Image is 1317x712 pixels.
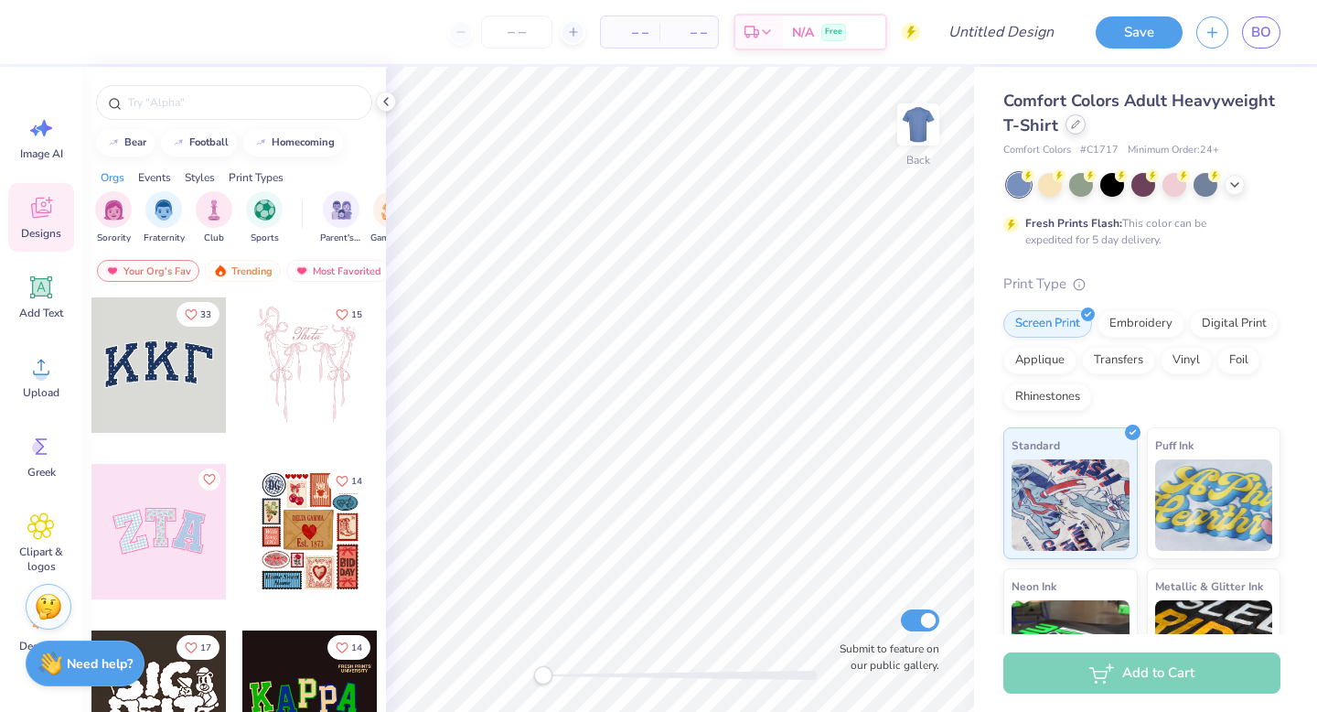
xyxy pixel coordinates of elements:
img: Metallic & Glitter Ink [1155,600,1273,692]
span: Comfort Colors Adult Heavyweight T-Shirt [1003,90,1275,136]
span: Fraternity [144,232,185,245]
img: Sports Image [254,200,275,221]
span: Decorate [19,639,63,653]
img: Parent's Weekend Image [331,200,352,221]
div: filter for Sports [246,191,283,245]
span: – – [670,23,707,42]
span: Image AI [20,146,63,161]
div: filter for Parent's Weekend [320,191,362,245]
span: Standard [1012,436,1060,455]
div: Styles [185,169,215,186]
span: Minimum Order: 24 + [1128,143,1219,158]
div: bear [124,137,146,147]
div: Print Types [229,169,284,186]
button: filter button [370,191,412,245]
button: filter button [95,191,132,245]
button: filter button [196,191,232,245]
span: – – [612,23,648,42]
img: Game Day Image [381,200,402,221]
img: Neon Ink [1012,600,1130,692]
div: Embroidery [1097,310,1184,338]
img: Sorority Image [103,200,124,221]
input: Try "Alpha" [126,93,360,112]
div: Orgs [101,169,124,186]
strong: Need help? [67,655,133,673]
button: Like [327,302,370,327]
div: Accessibility label [534,666,552,685]
span: Sports [251,232,279,245]
button: Like [177,302,219,327]
span: Puff Ink [1155,436,1194,455]
span: 33 [200,310,211,319]
div: This color can be expedited for 5 day delivery. [1025,215,1250,248]
span: Add Text [19,306,63,320]
input: – – [481,16,552,49]
span: BO [1251,22,1271,43]
span: Neon Ink [1012,577,1056,596]
button: Like [198,469,220,491]
div: Trending [205,260,281,282]
img: trending.gif [213,264,228,277]
div: Most Favorited [286,260,390,282]
div: Events [138,169,171,186]
div: Print Type [1003,274,1280,295]
span: 15 [351,310,362,319]
img: trend_line.gif [106,137,121,148]
div: football [189,137,229,147]
img: trend_line.gif [253,137,268,148]
button: Like [327,635,370,660]
img: Club Image [204,200,224,221]
div: Back [906,152,930,168]
img: Fraternity Image [154,200,174,221]
div: Rhinestones [1003,383,1092,411]
div: Transfers [1082,347,1155,374]
button: filter button [144,191,185,245]
span: Free [825,26,842,38]
button: filter button [246,191,283,245]
button: Like [177,635,219,660]
strong: Fresh Prints Flash: [1025,216,1122,231]
a: BO [1242,16,1280,49]
span: Upload [23,385,59,400]
img: most_fav.gif [294,264,309,277]
span: N/A [792,23,814,42]
span: Parent's Weekend [320,232,362,245]
div: Foil [1217,347,1260,374]
div: Digital Print [1190,310,1279,338]
button: homecoming [243,129,343,156]
img: Puff Ink [1155,459,1273,551]
div: Applique [1003,347,1076,374]
div: Vinyl [1161,347,1212,374]
label: Submit to feature on our public gallery. [830,641,939,674]
div: filter for Sorority [95,191,132,245]
img: trend_line.gif [171,137,186,148]
button: football [161,129,237,156]
img: Back [900,106,937,143]
div: Screen Print [1003,310,1092,338]
span: Designs [21,226,61,241]
input: Untitled Design [934,14,1068,50]
div: Your Org's Fav [97,260,199,282]
span: Game Day [370,232,412,245]
div: filter for Club [196,191,232,245]
img: Standard [1012,459,1130,551]
div: filter for Fraternity [144,191,185,245]
span: Sorority [97,232,131,245]
button: filter button [320,191,362,245]
span: Metallic & Glitter Ink [1155,577,1263,596]
button: Like [327,469,370,493]
span: Comfort Colors [1003,143,1071,158]
div: filter for Game Day [370,191,412,245]
span: Greek [27,465,56,480]
img: most_fav.gif [105,264,120,277]
button: bear [96,129,155,156]
span: Club [204,232,224,245]
button: Save [1096,16,1183,49]
span: 14 [351,477,362,486]
span: Clipart & logos [11,545,71,574]
span: 14 [351,643,362,653]
span: # C1717 [1080,143,1119,158]
span: 17 [200,643,211,653]
div: homecoming [272,137,335,147]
